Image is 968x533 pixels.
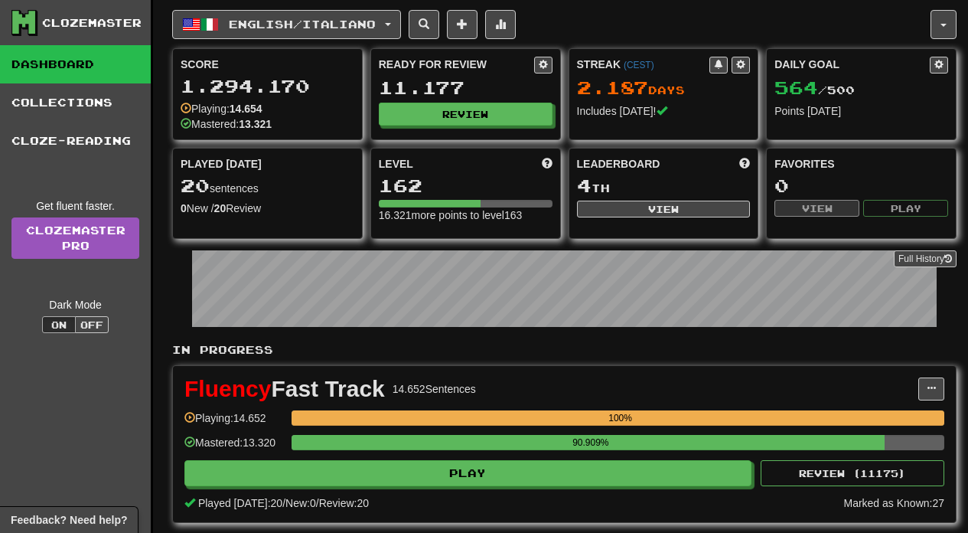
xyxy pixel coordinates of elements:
div: Day s [577,78,751,98]
span: Open feedback widget [11,512,127,528]
span: 20 [181,175,210,196]
div: Clozemaster [42,15,142,31]
div: 11.177 [379,78,552,97]
div: Fast Track [184,378,385,401]
span: This week in points, UTC [739,156,750,172]
span: Review: 20 [319,497,369,509]
div: 100% [296,410,944,426]
span: Leaderboard [577,156,660,172]
wdautohl-customtag: Fluency [184,376,271,401]
div: Ready for Review [379,57,534,72]
span: Level [379,156,413,172]
button: Play [184,460,751,486]
button: Add sentence to collection [447,10,477,39]
div: 162 [379,176,552,195]
button: Review (11175) [761,460,944,486]
span: Played [DATE]: 20 [198,497,282,509]
span: 2.187 [577,77,648,98]
strong: 14.654 [230,103,262,115]
button: Full History [894,250,957,267]
div: 14.652 Sentences [393,381,476,397]
div: Points [DATE] [774,103,948,119]
div: Mastered: 13.320 [184,435,284,460]
button: View [577,201,751,217]
span: / [316,497,319,509]
div: sentences [181,176,354,196]
div: Favorites [774,156,948,172]
span: / [282,497,285,509]
div: Playing: 14.652 [184,410,284,436]
span: Score more points to level up [542,156,552,172]
a: (CEST) [624,60,654,70]
span: Played [DATE] [181,156,262,172]
button: English/Italiano [172,10,401,39]
span: English / Italiano [229,18,376,31]
span: 4 [577,175,592,196]
div: Get fluent faster. [11,198,139,214]
div: New / Review [181,201,354,216]
button: Play [863,200,948,217]
strong: 0 [181,202,187,214]
div: 1.294.170 [181,77,354,96]
strong: 20 [214,202,227,214]
button: Off [75,316,109,333]
button: On [42,316,76,333]
div: Dark Mode [11,297,139,312]
div: Mastered: [181,116,272,132]
div: 0 [774,176,948,195]
span: / 500 [774,83,855,96]
span: New: 0 [285,497,316,509]
button: View [774,200,859,217]
button: Review [379,103,552,126]
div: Streak [577,57,710,72]
div: Daily Goal [774,57,930,74]
div: Marked as Known: 27 [843,495,944,511]
div: Score [181,57,354,72]
button: More stats [485,10,516,39]
button: Search sentences [409,10,439,39]
div: 16.321 more points to level 163 [379,208,552,223]
p: In Progress [172,342,957,358]
span: 564 [774,77,818,98]
strong: 13.321 [239,118,272,130]
div: Includes [DATE]! [577,103,751,119]
div: Playing: [181,101,262,116]
div: 90.909% [296,435,885,450]
div: th [577,176,751,196]
a: ClozemasterPro [11,217,139,259]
